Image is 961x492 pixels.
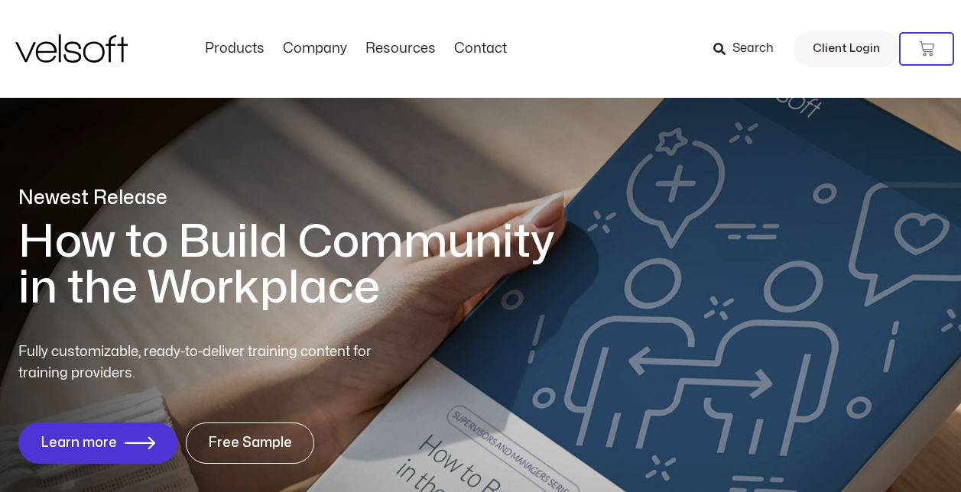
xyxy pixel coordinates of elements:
[186,422,314,464] a: Free Sample
[196,40,274,57] a: ProductsMenu Toggle
[18,422,177,464] a: Learn more
[274,40,356,57] a: CompanyMenu Toggle
[18,341,399,384] p: Fully customizable, ready-to-deliver training content for training providers.
[15,34,128,63] img: Velsoft Training Materials
[356,40,445,57] a: ResourcesMenu Toggle
[196,40,516,57] nav: Menu
[794,31,899,67] a: Client Login
[813,39,880,59] span: Client Login
[18,185,576,212] p: Newest Release
[41,435,117,451] span: Learn more
[732,39,774,59] span: Search
[208,435,292,451] span: Free Sample
[18,219,576,311] h1: How to Build Community in the Workplace
[713,36,784,62] a: Search
[445,40,516,57] a: ContactMenu Toggle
